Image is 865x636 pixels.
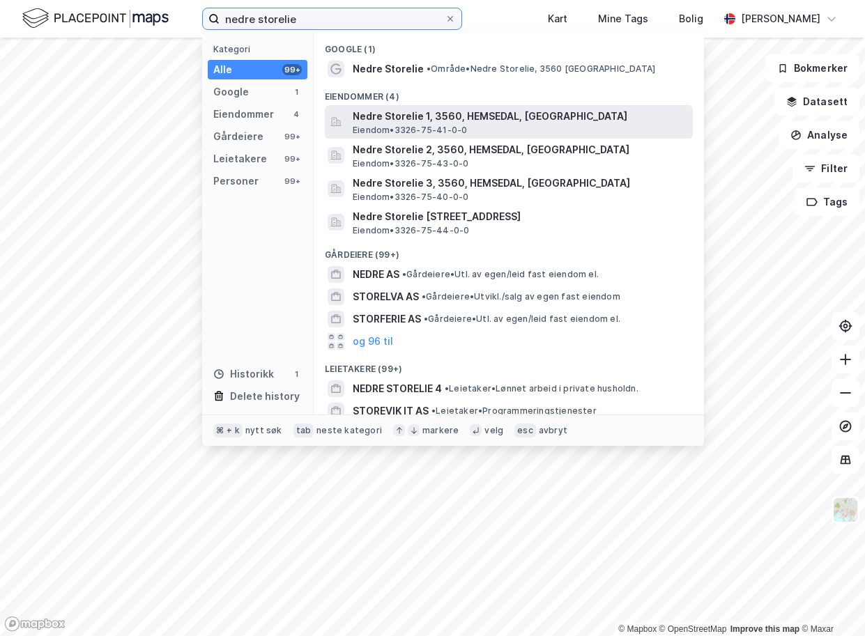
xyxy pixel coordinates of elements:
[282,176,302,187] div: 99+
[213,44,307,54] div: Kategori
[353,125,467,136] span: Eiendom • 3326-75-41-0-0
[795,188,859,216] button: Tags
[765,54,859,82] button: Bokmerker
[316,425,382,436] div: neste kategori
[314,33,704,58] div: Google (1)
[245,425,282,436] div: nytt søk
[795,569,865,636] iframe: Chat Widget
[514,424,536,437] div: esc
[353,403,429,419] span: STOREVIK IT AS
[293,424,314,437] div: tab
[213,424,243,437] div: ⌘ + k
[213,128,263,145] div: Gårdeiere
[402,269,599,280] span: Gårdeiere • Utl. av egen/leid fast eiendom el.
[779,121,859,149] button: Analyse
[314,80,704,105] div: Eiendommer (4)
[445,383,638,394] span: Leietaker • Lønnet arbeid i private husholdn.
[282,64,302,75] div: 99+
[618,624,657,634] a: Mapbox
[353,61,424,77] span: Nedre Storelie
[795,569,865,636] div: Kontrollprogram for chat
[598,10,648,27] div: Mine Tags
[314,352,704,378] div: Leietakere (99+)
[427,63,431,74] span: •
[353,333,393,350] button: og 96 til
[353,175,687,192] span: Nedre Storelie 3, 3560, HEMSEDAL, [GEOGRAPHIC_DATA]
[431,405,597,417] span: Leietaker • Programmeringstjenester
[353,192,468,203] span: Eiendom • 3326-75-40-0-0
[353,208,687,225] span: Nedre Storelie [STREET_ADDRESS]
[422,291,426,302] span: •
[353,266,399,283] span: NEDRE AS
[353,158,468,169] span: Eiendom • 3326-75-43-0-0
[353,108,687,125] span: Nedre Storelie 1, 3560, HEMSEDAL, [GEOGRAPHIC_DATA]
[213,106,274,123] div: Eiendommer
[402,269,406,279] span: •
[679,10,703,27] div: Bolig
[422,291,620,302] span: Gårdeiere • Utvikl./salg av egen fast eiendom
[213,173,259,189] div: Personer
[353,225,469,236] span: Eiendom • 3326-75-44-0-0
[548,10,567,27] div: Kart
[484,425,503,436] div: velg
[659,624,727,634] a: OpenStreetMap
[4,616,66,632] a: Mapbox homepage
[431,405,436,416] span: •
[213,61,232,78] div: Alle
[424,313,428,324] span: •
[291,369,302,380] div: 1
[353,380,442,397] span: NEDRE STORELIE 4
[353,141,687,158] span: Nedre Storelie 2, 3560, HEMSEDAL, [GEOGRAPHIC_DATA]
[282,131,302,142] div: 99+
[774,88,859,116] button: Datasett
[353,311,421,327] span: STORFERIE AS
[213,84,249,100] div: Google
[832,497,859,523] img: Z
[291,109,302,120] div: 4
[220,8,445,29] input: Søk på adresse, matrikkel, gårdeiere, leietakere eller personer
[353,288,419,305] span: STORELVA AS
[213,150,267,167] div: Leietakere
[427,63,655,75] span: Område • Nedre Storelie, 3560 [GEOGRAPHIC_DATA]
[22,6,169,31] img: logo.f888ab2527a4732fd821a326f86c7f29.svg
[424,313,620,325] span: Gårdeiere • Utl. av egen/leid fast eiendom el.
[230,388,300,405] div: Delete history
[793,155,859,183] button: Filter
[314,238,704,263] div: Gårdeiere (99+)
[730,624,799,634] a: Improve this map
[213,366,274,382] div: Historikk
[539,425,567,436] div: avbryt
[291,86,302,98] div: 1
[741,10,820,27] div: [PERSON_NAME]
[282,153,302,164] div: 99+
[445,383,449,394] span: •
[422,425,459,436] div: markere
